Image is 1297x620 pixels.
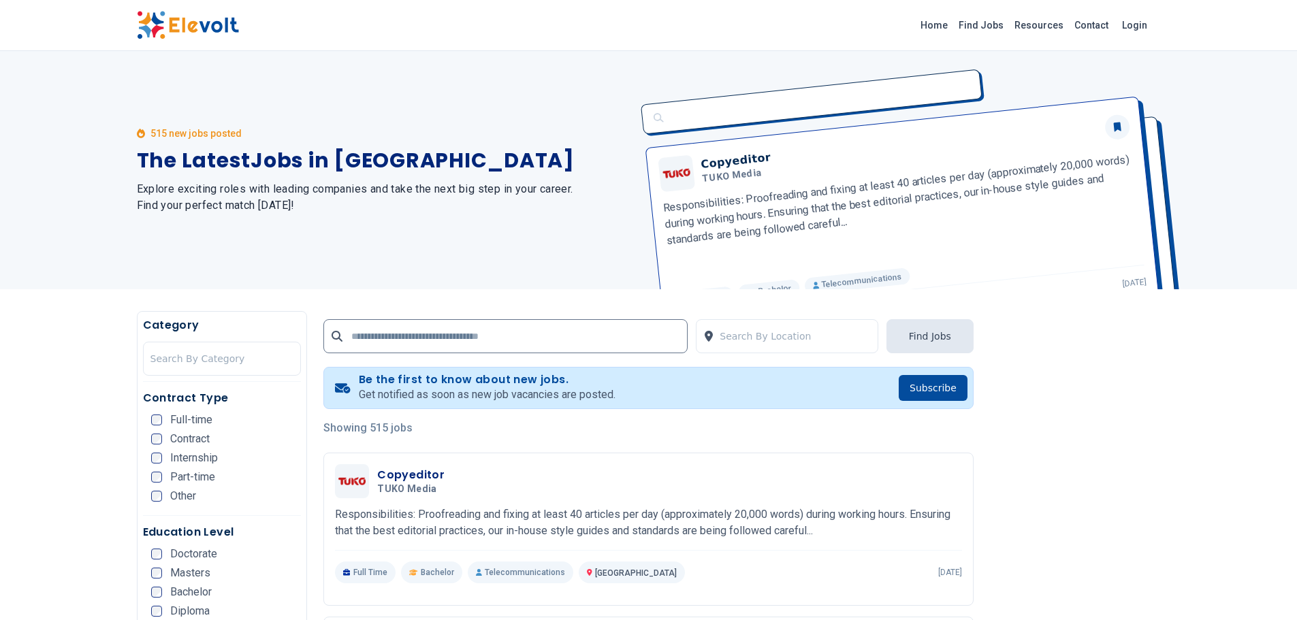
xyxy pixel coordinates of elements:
[886,319,974,353] button: Find Jobs
[137,11,239,39] img: Elevolt
[359,373,615,387] h4: Be the first to know about new jobs.
[468,561,573,583] p: Telecommunications
[170,491,196,502] span: Other
[421,567,454,578] span: Bachelor
[170,568,210,578] span: Masters
[150,127,242,140] p: 515 new jobs posted
[335,464,962,583] a: TUKO MediaCopyeditorTUKO MediaResponsibilities: Proofreading and fixing at least 40 articles per ...
[151,453,162,463] input: Internship
[151,472,162,483] input: Part-time
[137,148,633,173] h1: The Latest Jobs in [GEOGRAPHIC_DATA]
[151,606,162,617] input: Diploma
[170,472,215,483] span: Part-time
[170,434,210,444] span: Contract
[151,568,162,578] input: Masters
[151,434,162,444] input: Contract
[1069,14,1114,36] a: Contact
[170,414,212,425] span: Full-time
[143,317,302,333] h5: Category
[335,561,396,583] p: Full Time
[170,587,212,598] span: Bachelor
[137,181,633,214] h2: Explore exciting roles with leading companies and take the next big step in your career. Find you...
[915,14,953,36] a: Home
[143,524,302,540] h5: Education Level
[1009,14,1069,36] a: Resources
[151,491,162,502] input: Other
[170,549,217,559] span: Doctorate
[151,587,162,598] input: Bachelor
[170,606,210,617] span: Diploma
[170,453,218,463] span: Internship
[338,477,366,485] img: TUKO Media
[953,14,1009,36] a: Find Jobs
[377,467,445,483] h3: Copyeditor
[1114,12,1155,39] a: Login
[899,375,967,401] button: Subscribe
[143,390,302,406] h5: Contract Type
[335,506,962,539] p: Responsibilities: Proofreading and fixing at least 40 articles per day (approximately 20,000 word...
[323,420,974,436] p: Showing 515 jobs
[595,568,677,578] span: [GEOGRAPHIC_DATA]
[359,387,615,403] p: Get notified as soon as new job vacancies are posted.
[151,549,162,559] input: Doctorate
[938,567,962,578] p: [DATE]
[377,483,437,495] span: TUKO Media
[151,414,162,425] input: Full-time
